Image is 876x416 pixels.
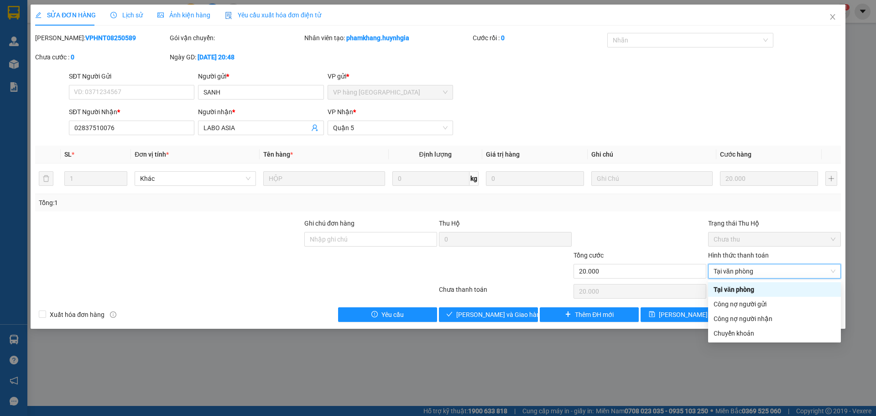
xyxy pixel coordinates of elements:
span: Yêu cầu xuất hóa đơn điện tử [225,11,321,19]
span: Yêu cầu [381,310,404,320]
div: Người nhận [198,107,323,117]
b: 0 [71,53,74,61]
span: kg [469,171,479,186]
div: Gói vận chuyển: [170,33,302,43]
span: Tổng cước [574,252,604,259]
div: Chưa thanh toán [438,284,573,300]
button: plusThêm ĐH mới [540,307,639,322]
span: [PERSON_NAME] và Giao hàng [456,310,544,320]
span: exclamation-circle [371,311,378,318]
span: clock-circle [110,12,117,18]
label: Ghi chú đơn hàng [304,220,355,227]
span: Đơn vị tính [135,151,169,158]
span: info-circle [110,311,116,318]
span: printer [754,311,761,318]
b: VPHNT08250589 [85,34,136,42]
div: Cước rồi : [473,33,605,43]
button: exclamation-circleYêu cầu [338,307,437,322]
div: VP gửi [328,71,453,81]
span: save [649,311,655,318]
span: Tên hàng [263,151,293,158]
span: Quận 5 [333,121,448,135]
span: Cước hàng [720,151,751,158]
input: VD: Bàn, Ghế [263,171,385,186]
span: Chưa thu [714,232,835,246]
span: Tại văn phòng [714,264,835,278]
div: SĐT Người Nhận [69,107,194,117]
input: 0 [720,171,818,186]
span: Lịch sử [110,11,143,19]
span: SỬA ĐƠN HÀNG [35,11,96,19]
span: Xuất hóa đơn hàng [46,310,108,320]
span: edit [35,12,42,18]
b: phamkhang.huynhgia [346,34,409,42]
b: [DATE] 20:48 [198,53,235,61]
span: [PERSON_NAME] và In [764,310,828,320]
th: Ghi chú [588,146,716,163]
div: Ngày GD: [170,52,302,62]
button: printer[PERSON_NAME] và In [742,307,841,322]
span: close [829,13,836,21]
span: picture [157,12,164,18]
div: Chưa cước : [35,52,168,62]
div: Nhân viên tạo: [304,33,471,43]
input: 0 [486,171,584,186]
span: VP hàng Nha Trang [333,85,448,99]
button: save[PERSON_NAME] thay đổi [641,307,740,322]
button: check[PERSON_NAME] và Giao hàng [439,307,538,322]
input: Ghi Chú [591,171,713,186]
b: 0 [501,34,505,42]
div: Người gửi [198,71,323,81]
div: Tổng: 1 [39,198,338,208]
span: Giá trị hàng [486,151,520,158]
label: Hình thức thanh toán [708,252,769,259]
span: user-add [311,124,318,132]
span: check [446,311,453,318]
span: SL [64,151,72,158]
span: plus [565,311,571,318]
span: Thêm ĐH mới [575,310,614,320]
div: [PERSON_NAME]: [35,33,168,43]
span: Thu Hộ [439,220,460,227]
button: Close [820,5,845,30]
span: Định lượng [419,151,452,158]
img: icon [225,12,232,19]
div: SĐT Người Gửi [69,71,194,81]
span: VP Nhận [328,108,353,116]
input: Ghi chú đơn hàng [304,232,437,247]
button: delete [39,171,53,186]
span: [PERSON_NAME] thay đổi [659,310,732,320]
button: plus [825,171,837,186]
span: Ảnh kiện hàng [157,11,210,19]
span: Khác [140,172,250,185]
div: Trạng thái Thu Hộ [708,218,841,228]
